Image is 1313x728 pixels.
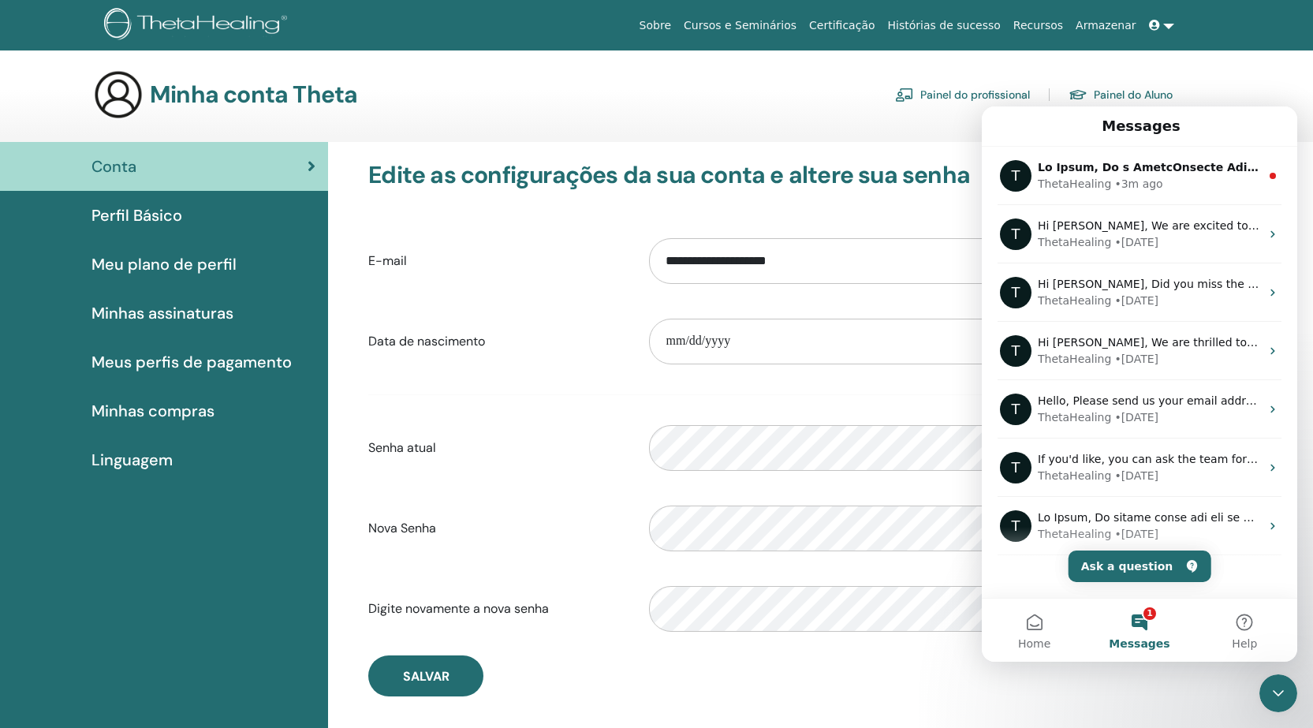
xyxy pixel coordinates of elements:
[368,439,436,456] font: Senha atual
[1094,88,1173,103] font: Painel do Aluno
[93,69,144,120] img: generic-user-icon.jpg
[105,492,210,555] button: Messages
[91,205,182,226] font: Perfil Básico
[132,361,177,378] div: • [DATE]
[809,19,875,32] font: Certificação
[91,450,173,470] font: Linguagem
[1069,82,1173,107] a: Painel do Aluno
[920,88,1030,103] font: Painel do profissional
[132,420,177,436] div: • [DATE]
[91,352,292,372] font: Meus perfis de pagamento
[403,668,449,685] font: Salvar
[803,11,881,40] a: Certificação
[91,156,136,177] font: Conta
[56,361,129,378] div: ThetaHealing
[368,600,549,617] font: Digite novamente a nova senha
[633,11,677,40] a: Sobre
[368,252,407,269] font: E-mail
[36,532,69,543] span: Home
[982,106,1297,662] iframe: Chat ao vivo do Intercom
[91,303,233,323] font: Minhas assinaturas
[1007,11,1069,40] a: Recursos
[1013,19,1063,32] font: Recursos
[18,404,50,435] div: Profile image for ThetaHealing
[87,444,229,476] button: Ask a question
[888,19,1001,32] font: Histórias de sucesso
[1069,11,1142,40] a: Armazenar
[104,8,293,43] img: logo.png
[895,82,1030,107] a: Painel do profissional
[56,346,324,359] span: If you'd like, you can ask the team for help here.
[211,492,315,555] button: Help
[1069,88,1087,102] img: graduation-cap.svg
[56,288,802,301] span: Hello, Please send us your email address along with the correct spelling of your name and we can ...
[677,11,803,40] a: Cursos e Seminários
[640,19,671,32] font: Sobre
[368,333,485,349] font: Data de nascimento
[150,79,357,110] font: Minha conta Theta
[684,19,796,32] font: Cursos e Seminários
[91,401,214,421] font: Minhas compras
[1259,674,1297,712] iframe: Chat ao vivo do Intercom
[56,303,129,319] div: ThetaHealing
[91,254,237,274] font: Meu plano de perfil
[882,11,1007,40] a: Histórias de sucesso
[132,303,177,319] div: • [DATE]
[127,532,188,543] span: Messages
[56,420,129,436] div: ThetaHealing
[368,159,970,190] font: Edite as configurações da sua conta e altere sua senha
[18,345,50,377] div: Profile image for ThetaHealing
[368,520,436,536] font: Nova Senha
[250,532,275,543] span: Help
[1076,19,1136,32] font: Armazenar
[895,88,914,102] img: chalkboard-teacher.svg
[368,655,483,696] button: Salvar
